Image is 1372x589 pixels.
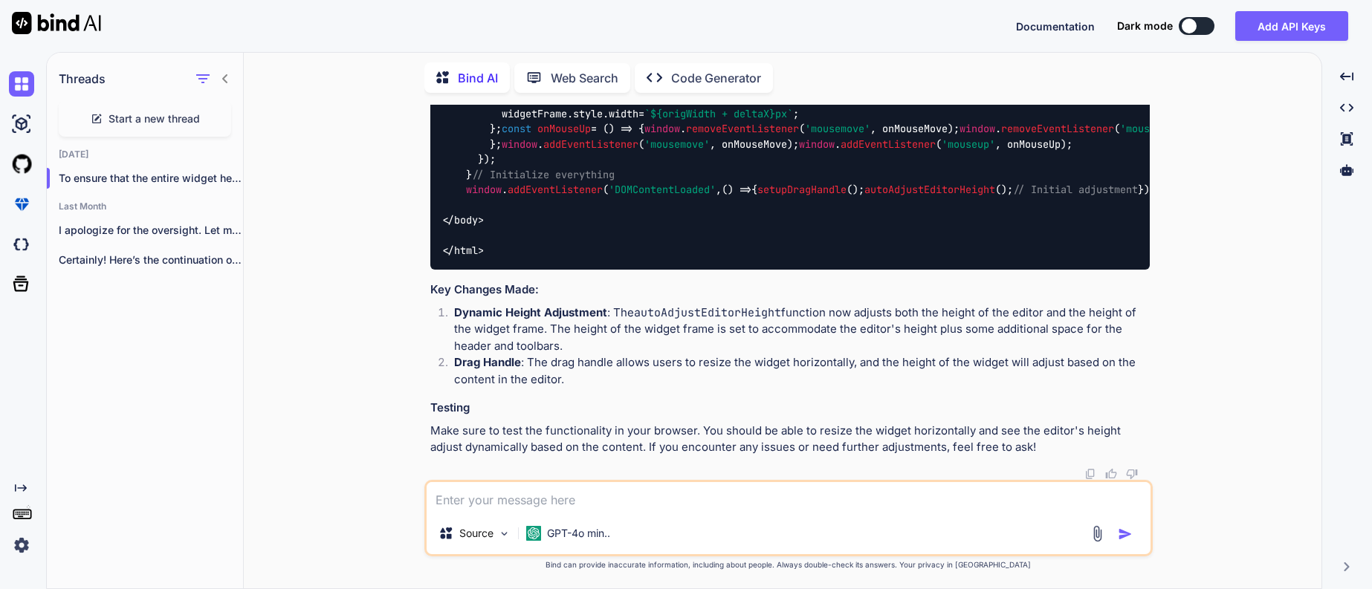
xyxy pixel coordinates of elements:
[502,137,537,151] span: window
[644,137,710,151] span: 'mousemove'
[918,92,983,105] span: offsetWidth
[841,137,936,151] span: addEventListener
[1235,11,1348,41] button: Add API Keys
[430,400,1150,417] h3: Testing
[430,282,1150,299] h3: Key Changes Made:
[799,137,835,151] span: window
[864,183,995,196] span: autoAdjustEditorHeight
[644,123,680,136] span: window
[454,354,1150,388] p: : The drag handle allows users to resize the widget horizontally, and the height of the widget wi...
[9,152,34,177] img: githubLight
[573,107,603,120] span: style
[745,92,775,105] span: const
[47,201,243,212] h2: Last Month
[609,107,638,120] span: width
[454,244,478,257] span: html
[9,192,34,217] img: premium
[459,526,494,541] p: Source
[650,107,775,120] span: ${origWidth + deltaX}
[458,69,498,87] p: Bind AI
[537,123,591,136] span: onMouseUp
[59,171,243,186] p: To ensure that the entire widget height...
[1084,468,1096,480] img: copy
[757,183,847,196] span: setupDragHandle
[508,183,603,196] span: addEventListener
[1118,527,1133,541] img: icon
[59,70,106,88] h1: Threads
[424,559,1153,570] p: Bind can provide inaccurate information, including about people. Always double-check its answers....
[942,137,995,151] span: 'mouseup'
[722,183,751,196] span: () =>
[671,69,761,87] p: Code Generator
[989,92,1019,105] span: const
[454,355,521,369] strong: Drag Handle
[109,111,200,126] span: Start a new thread
[526,526,541,541] img: GPT-4o mini
[9,232,34,257] img: darkCloudIdeIcon
[498,527,511,540] img: Pick Models
[1025,92,1090,105] span: onMouseMove
[1105,468,1117,480] img: like
[12,12,101,34] img: Bind AI
[502,123,531,136] span: const
[603,92,632,105] span: const
[1016,20,1095,33] span: Documentation
[1126,468,1138,480] img: dislike
[59,253,243,267] p: Certainly! Here’s the continuation of the code,...
[472,168,615,181] span: // Initialize everything
[454,305,1150,355] p: : The function now adjusts both the height of the editor and the height of the widget frame. The ...
[442,213,484,227] span: </ >
[1117,19,1173,33] span: Dark mode
[686,123,799,136] span: removeEventListener
[1108,92,1114,105] span: e
[59,223,243,238] p: I apologize for the oversight. Let me...
[9,111,34,137] img: ai-studio
[609,183,716,196] span: 'DOMContentLoaded'
[1016,19,1095,34] button: Documentation
[547,526,610,541] p: GPT-4o min..
[634,305,781,320] code: autoAdjustEditorHeight
[1001,123,1114,136] span: removeEventListener
[454,213,478,227] span: body
[47,149,243,160] h2: [DATE]
[502,92,585,105] span: preventDefault
[9,71,34,97] img: chat
[1120,123,1174,136] span: 'mouseup'
[1013,183,1138,196] span: // Initial adjustment
[442,244,484,257] span: </ >
[805,123,870,136] span: 'mousemove'
[466,183,502,196] span: window
[1089,525,1106,542] img: attachment
[430,423,1150,456] p: Make sure to test the functionality in your browser. You should be able to resize the widget hori...
[454,305,607,319] strong: Dynamic Height Adjustment
[698,92,740,105] span: clientX
[9,533,34,558] img: settings
[644,107,793,120] span: ` px`
[960,123,995,136] span: window
[543,137,638,151] span: addEventListener
[551,69,618,87] p: Web Search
